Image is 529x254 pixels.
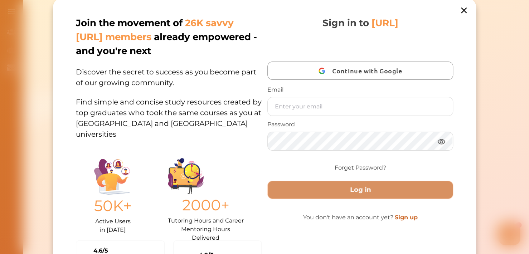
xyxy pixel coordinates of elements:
p: Email [267,86,453,94]
a: Forget Password? [335,163,386,172]
img: Group%201403.ccdcecb8.png [168,158,203,194]
i: 1 [159,0,164,6]
span: Continue with Google [332,62,406,79]
p: Join the movement of already empowered - and you're next [76,16,260,58]
input: Enter your email [268,97,453,116]
p: 2000+ [168,194,243,216]
button: Continue with Google [267,62,453,80]
button: Log in [267,181,453,199]
p: Discover the secret to success as you become part of our growing community. [76,58,262,88]
img: Illustration.25158f3c.png [94,159,130,195]
p: Find simple and concise study resources created by top graduates who took the same courses as you... [76,88,262,140]
p: Password [267,120,453,129]
img: eye.3286bcf0.webp [437,137,446,146]
p: 50K+ [94,195,131,217]
p: You don't have an account yet? [267,213,453,222]
span: 26K savvy [URL] members [76,17,234,43]
a: Sign up [395,214,418,221]
p: Active Users in [DATE] [94,217,131,234]
span: [URL] [371,17,398,29]
p: Sign in to [322,16,398,30]
p: Tutoring Hours and Career Mentoring Hours Delivered [168,216,243,235]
